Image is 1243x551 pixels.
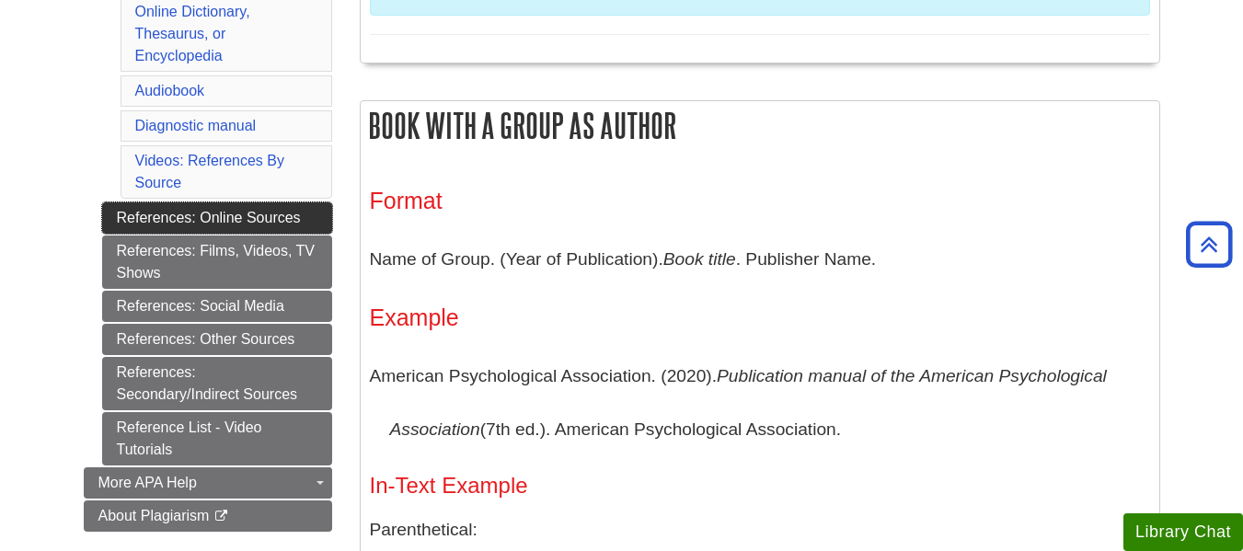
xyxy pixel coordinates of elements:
h4: In-Text Example [370,474,1150,498]
i: Publication manual of the American Psychological Association [390,366,1107,439]
a: References: Films, Videos, TV Shows [102,235,332,289]
a: About Plagiarism [84,500,332,532]
button: Library Chat [1123,513,1243,551]
h3: Format [370,188,1150,214]
a: Audiobook [135,83,205,98]
i: This link opens in a new window [213,511,229,522]
h3: Example [370,304,1150,331]
p: American Psychological Association. (2020). (7th ed.). American Psychological Association. [370,350,1150,455]
p: Parenthetical: [370,517,1150,544]
a: References: Other Sources [102,324,332,355]
a: References: Secondary/Indirect Sources [102,357,332,410]
a: References: Social Media [102,291,332,322]
p: Name of Group. (Year of Publication). . Publisher Name. [370,233,1150,286]
i: Book title [663,249,736,269]
a: References: Online Sources [102,202,332,234]
a: Back to Top [1180,232,1238,257]
a: More APA Help [84,467,332,499]
span: More APA Help [98,475,197,490]
a: Reference List - Video Tutorials [102,412,332,465]
span: About Plagiarism [98,508,210,523]
a: Videos: References By Source [135,153,284,190]
a: Diagnostic manual [135,118,257,133]
a: Online Dictionary, Thesaurus, or Encyclopedia [135,4,250,63]
h2: Book with a group as author [361,101,1159,150]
